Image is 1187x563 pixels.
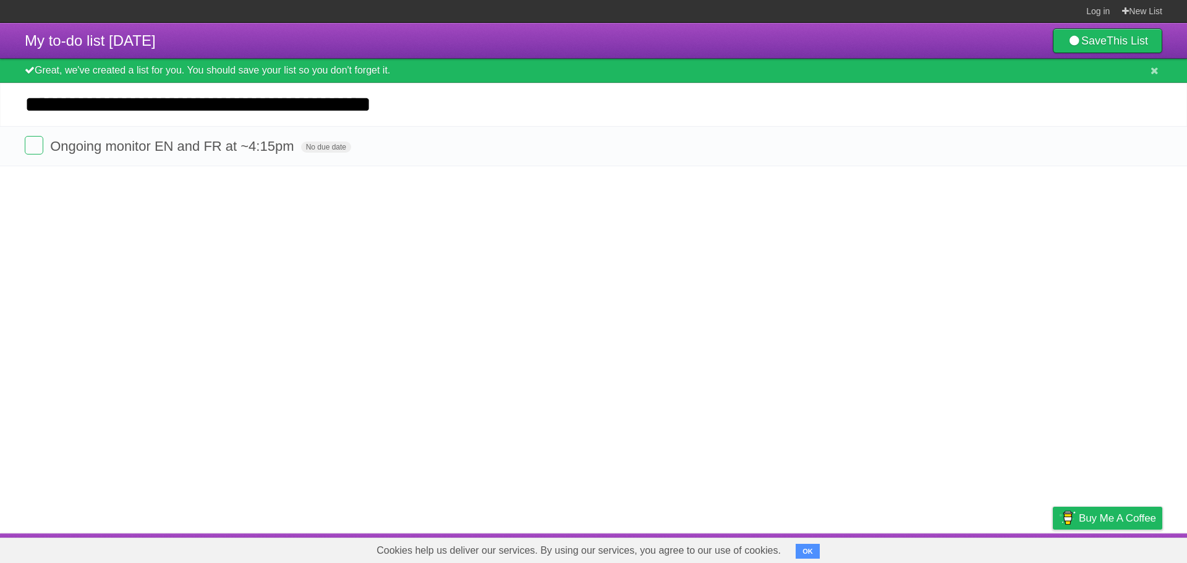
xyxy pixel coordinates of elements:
span: Buy me a coffee [1079,507,1156,529]
span: Cookies help us deliver our services. By using our services, you agree to our use of cookies. [364,538,793,563]
label: Done [25,136,43,155]
button: OK [796,544,820,559]
b: This List [1107,35,1148,47]
a: Terms [995,536,1022,560]
a: Developers [929,536,979,560]
a: SaveThis List [1053,28,1162,53]
span: No due date [301,142,351,153]
a: Buy me a coffee [1053,507,1162,530]
span: My to-do list [DATE] [25,32,156,49]
a: Privacy [1037,536,1069,560]
span: Ongoing monitor EN and FR at ~4:15pm [50,138,297,154]
a: About [888,536,914,560]
img: Buy me a coffee [1059,507,1076,528]
a: Suggest a feature [1084,536,1162,560]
